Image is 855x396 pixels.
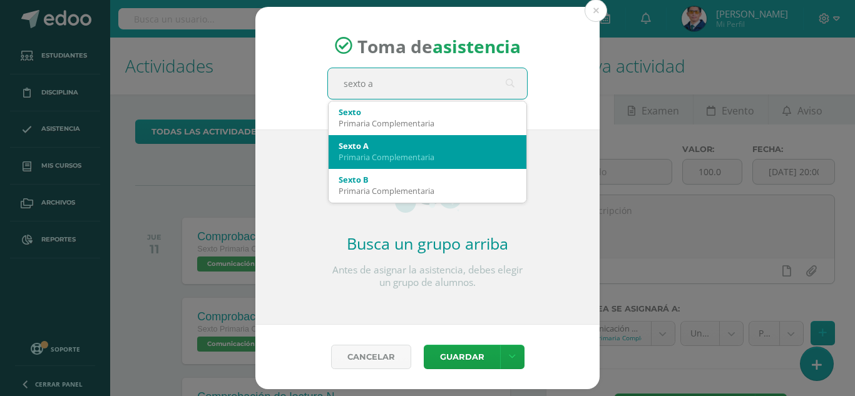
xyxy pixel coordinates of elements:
div: Primaria Complementaria [339,185,516,196]
p: Antes de asignar la asistencia, debes elegir un grupo de alumnos. [327,264,528,289]
a: Cancelar [331,345,411,369]
span: Toma de [357,34,521,58]
h2: Busca un grupo arriba [327,233,528,254]
div: Primaria Complementaria [339,151,516,163]
div: Sexto A [339,140,516,151]
strong: asistencia [433,34,521,58]
button: Guardar [424,345,500,369]
div: Primaria Complementaria [339,118,516,129]
input: Busca un grado o sección aquí... [328,68,527,99]
div: Sexto B [339,174,516,185]
div: Sexto [339,106,516,118]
